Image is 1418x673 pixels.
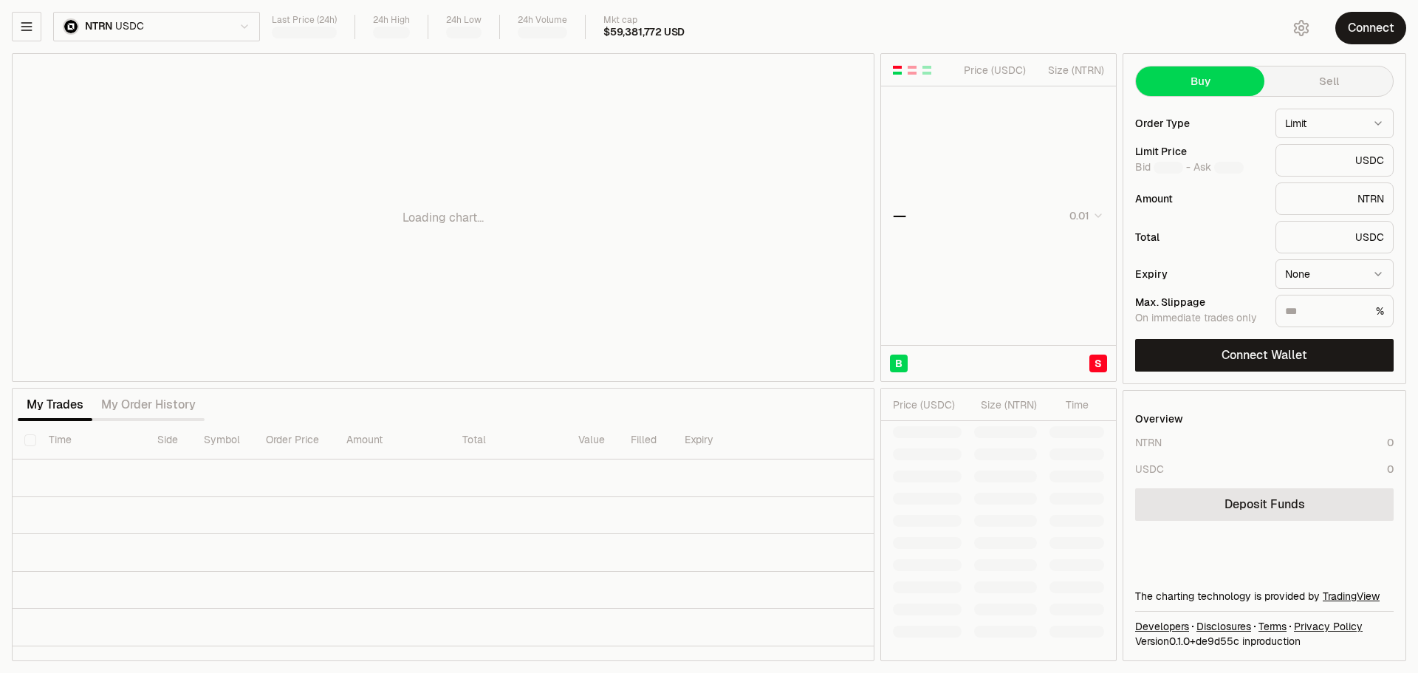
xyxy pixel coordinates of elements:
[1135,488,1394,521] a: Deposit Funds
[893,205,906,226] div: —
[1135,435,1162,450] div: NTRN
[1135,634,1394,649] div: Version 0.1.0 + in production
[1196,619,1251,634] a: Disclosures
[1135,118,1264,129] div: Order Type
[1038,63,1104,78] div: Size ( NTRN )
[85,20,112,33] span: NTRN
[1135,297,1264,307] div: Max. Slippage
[451,421,566,460] th: Total
[603,26,685,39] div: $59,381,772 USD
[24,434,36,446] button: Select all
[1135,312,1264,325] div: On immediate trades only
[92,390,205,420] button: My Order History
[18,390,92,420] button: My Trades
[673,421,777,460] th: Expiry
[906,64,918,76] button: Show Sell Orders Only
[518,15,567,26] div: 24h Volume
[1258,619,1287,634] a: Terms
[1135,619,1189,634] a: Developers
[64,20,78,33] img: NTRN Logo
[1387,462,1394,476] div: 0
[1275,109,1394,138] button: Limit
[115,20,143,33] span: USDC
[145,421,192,460] th: Side
[1135,194,1264,204] div: Amount
[895,356,902,371] span: B
[1275,259,1394,289] button: None
[403,209,484,227] p: Loading chart...
[1196,635,1239,648] span: de9d55ce17949e008fb62f719d96d919b3f33879
[446,15,482,26] div: 24h Low
[335,421,451,460] th: Amount
[37,421,145,460] th: Time
[1275,182,1394,215] div: NTRN
[1193,161,1244,174] span: Ask
[1275,144,1394,177] div: USDC
[1387,435,1394,450] div: 0
[960,63,1026,78] div: Price ( USDC )
[1294,619,1363,634] a: Privacy Policy
[603,15,685,26] div: Mkt cap
[254,421,335,460] th: Order Price
[1275,295,1394,327] div: %
[1135,462,1164,476] div: USDC
[272,15,337,26] div: Last Price (24h)
[891,64,903,76] button: Show Buy and Sell Orders
[1135,269,1264,279] div: Expiry
[1323,590,1380,603] a: TradingView
[1136,66,1264,96] button: Buy
[1065,207,1104,225] button: 0.01
[1135,411,1183,426] div: Overview
[1095,356,1102,371] span: S
[373,15,410,26] div: 24h High
[893,397,962,412] div: Price ( USDC )
[1049,397,1089,412] div: Time
[1135,339,1394,372] button: Connect Wallet
[1135,161,1191,174] span: Bid -
[1264,66,1393,96] button: Sell
[1135,146,1264,157] div: Limit Price
[1335,12,1406,44] button: Connect
[1135,589,1394,604] div: The charting technology is provided by
[1135,232,1264,242] div: Total
[974,397,1037,412] div: Size ( NTRN )
[1275,221,1394,253] div: USDC
[619,421,673,460] th: Filled
[921,64,933,76] button: Show Buy Orders Only
[566,421,619,460] th: Value
[192,421,255,460] th: Symbol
